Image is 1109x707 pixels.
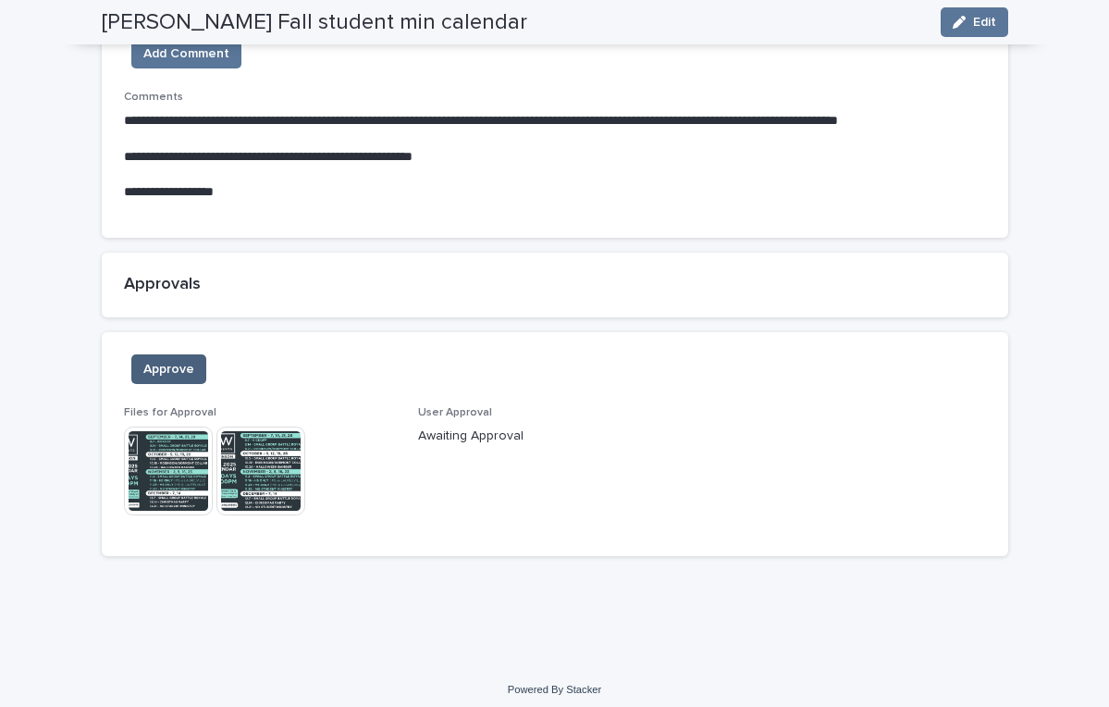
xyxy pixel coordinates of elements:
button: Approve [131,354,206,384]
span: Edit [973,16,996,29]
p: Awaiting Approval [418,427,691,446]
a: Powered By Stacker [508,684,601,695]
span: Approve [143,360,194,378]
button: Add Comment [131,39,241,68]
h2: [PERSON_NAME] Fall student min calendar [102,9,527,36]
h2: Approvals [124,275,986,295]
span: User Approval [418,407,492,418]
span: Comments [124,92,183,103]
span: Add Comment [143,44,229,63]
span: Files for Approval [124,407,216,418]
button: Edit [941,7,1008,37]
